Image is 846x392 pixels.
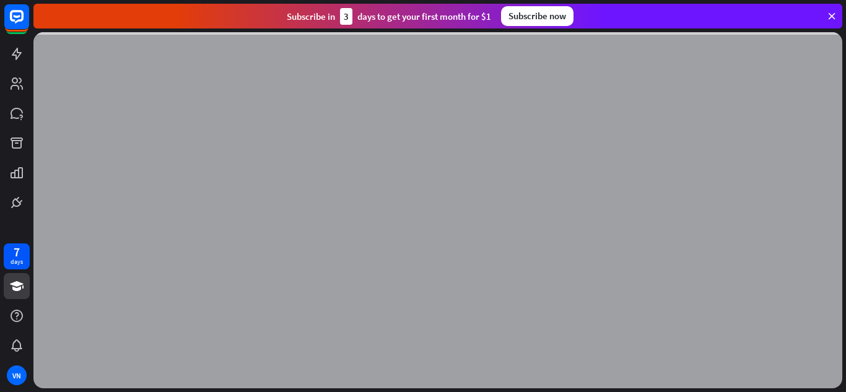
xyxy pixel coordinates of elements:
div: 7 [14,246,20,258]
a: 7 days [4,243,30,269]
div: VN [7,365,27,385]
div: Subscribe in days to get your first month for $1 [287,8,491,25]
div: days [11,258,23,266]
div: 3 [340,8,352,25]
div: Subscribe now [501,6,573,26]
